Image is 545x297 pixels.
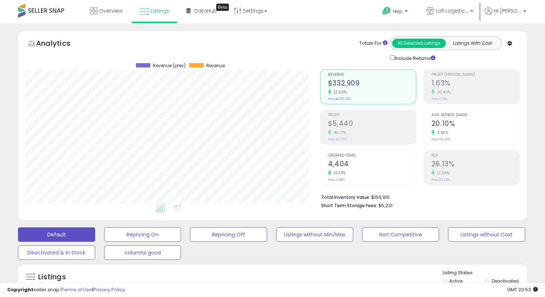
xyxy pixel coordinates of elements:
h2: $332,909 [328,79,416,89]
a: Terms of Use [62,286,92,293]
button: Non Competitive [362,227,439,242]
small: Prev: 1.25% [431,97,447,101]
div: seller snap | | [7,287,125,293]
span: Lofi Logistics LLC [436,7,468,14]
h2: 1.63% [431,79,519,89]
b: Total Inventory Value: [321,194,370,200]
a: Privacy Policy [93,286,125,293]
small: Prev: $3,706 [328,137,347,141]
button: Listings without Min/Max [276,227,353,242]
small: 46.77% [331,130,346,135]
span: Revenue [206,63,225,68]
span: Avg. Buybox Share [431,113,519,117]
h5: Listings [38,272,66,282]
span: Revenue (prev) [153,63,186,68]
h5: Analytics [36,38,84,50]
div: Include Returns [385,54,444,62]
div: Totals For [359,40,387,47]
a: Hi [PERSON_NAME] [485,7,526,23]
span: 2025-10-7 23:53 GMT [507,286,538,293]
button: Listings without Cost [448,227,525,242]
b: Short Term Storage Fees: [321,202,377,209]
span: Ordered Items [328,154,416,158]
small: 12.39% [435,170,450,176]
h2: 4,404 [328,160,416,170]
button: Listings With Cost [446,39,499,48]
span: Overview [99,7,123,14]
span: Listings [151,7,169,14]
li: $159,910 [321,192,514,201]
button: Default [18,227,95,242]
button: All Selected Listings [392,39,446,48]
h2: 26.13% [431,160,519,170]
p: Listing States: [443,270,527,276]
span: DataHub [194,7,217,14]
div: Tooltip anchor [216,4,229,11]
small: Prev: 3,850 [328,178,345,182]
button: columns good [104,245,181,260]
span: $5,231 [378,202,393,209]
button: Repricing On [104,227,181,242]
h2: $5,440 [328,119,416,129]
i: Get Help [382,6,391,16]
small: 12.60% [331,89,347,95]
span: Revenue [328,73,416,77]
button: Repricing Off [190,227,267,242]
span: Hi [PERSON_NAME] [494,7,521,14]
small: Prev: 23.25% [431,178,450,182]
span: Profit [PERSON_NAME] [431,73,519,77]
span: ROI [431,154,519,158]
small: Prev: $295,652 [328,97,351,101]
strong: Copyright [7,286,34,293]
h2: 20.10% [431,119,519,129]
button: Deactivated & In Stock [18,245,95,260]
small: 14.39% [331,170,346,176]
small: Prev: 19.43% [431,137,450,141]
span: Profit [328,113,416,117]
span: Help [393,8,403,14]
small: 3.45% [435,130,448,135]
a: Help [377,1,415,23]
small: 30.40% [435,89,451,95]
